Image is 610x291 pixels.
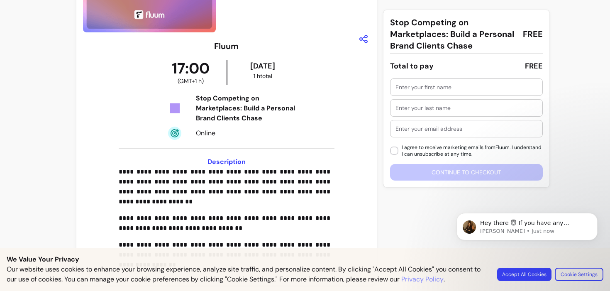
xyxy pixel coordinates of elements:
input: Enter your last name [395,104,537,112]
span: ( GMT+1 h ) [178,77,204,85]
img: Tickets Icon [168,102,181,115]
h3: Fluum [214,40,239,52]
div: 17:00 [155,60,227,85]
span: Stop Competing on Marketplaces: Build a Personal Brand Clients Chase [390,17,516,51]
h3: Description [119,157,334,167]
div: Stop Competing on Marketplaces: Build a Personal Brand Clients Chase [196,93,296,123]
input: Enter your email address [395,125,537,133]
p: Our website uses cookies to enhance your browsing experience, analyze site traffic, and personali... [7,264,487,284]
a: Privacy Policy [401,274,444,284]
div: [DATE] [229,60,297,72]
div: FREE [525,60,543,72]
div: Online [196,128,296,138]
p: We Value Your Privacy [7,254,603,264]
input: Enter your first name [395,83,537,91]
div: 1 h total [229,72,297,80]
span: FREE [523,28,543,40]
div: Total to pay [390,60,434,72]
iframe: Intercom notifications message [444,196,610,287]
